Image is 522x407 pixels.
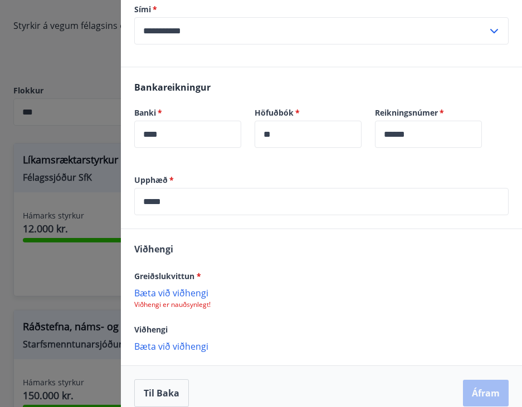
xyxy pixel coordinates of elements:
p: Viðhengi er nauðsynlegt! [134,300,509,309]
span: Bankareikningur [134,81,211,93]
span: Greiðslukvittun [134,271,201,281]
span: Viðhengi [134,324,168,335]
label: Banki [134,107,241,118]
label: Upphæð [134,175,509,186]
p: Bæta við viðhengi [134,287,509,298]
label: Reikningsnúmer [375,107,482,118]
p: Bæta við viðhengi [134,340,509,351]
button: Til baka [134,379,189,407]
label: Sími [134,4,509,15]
div: Upphæð [134,188,509,215]
label: Höfuðbók [255,107,362,118]
span: Viðhengi [134,243,173,255]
